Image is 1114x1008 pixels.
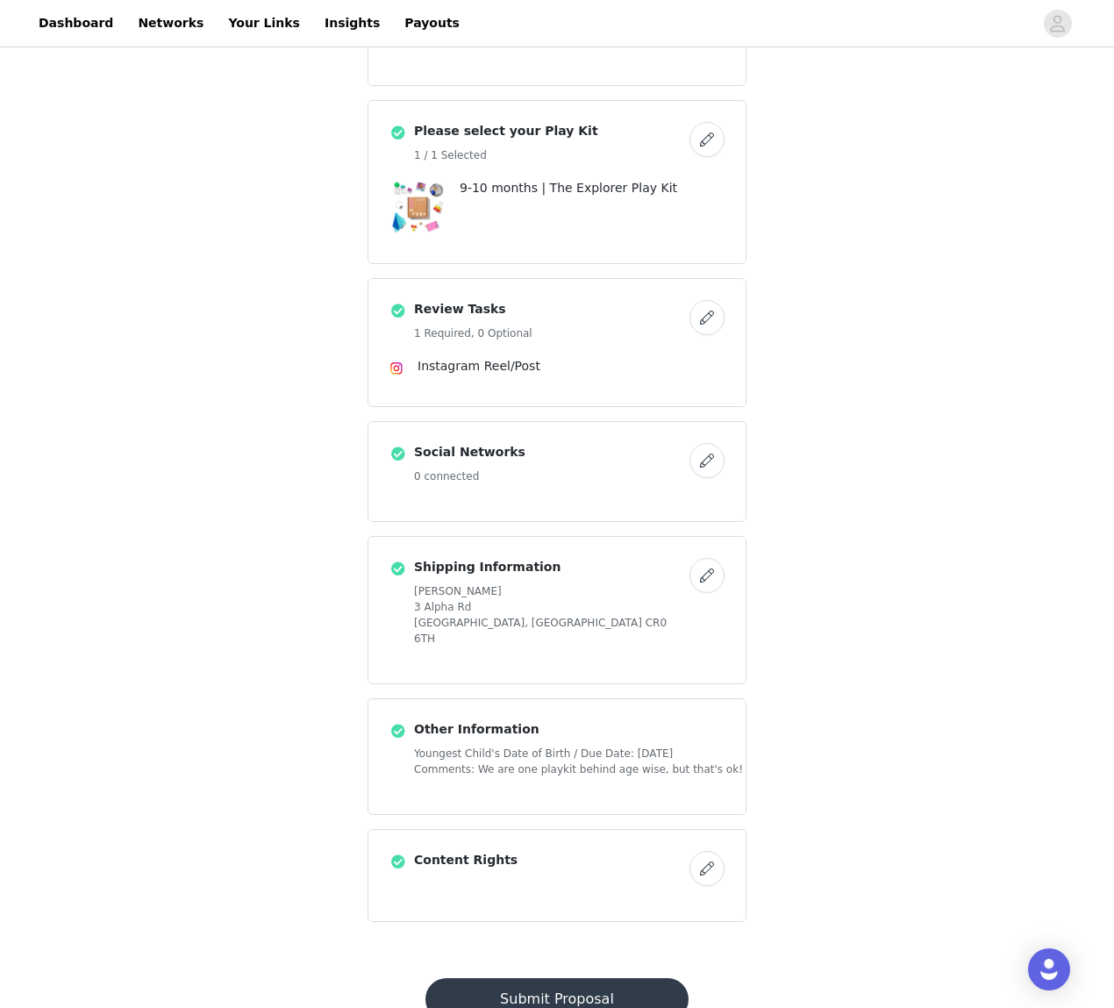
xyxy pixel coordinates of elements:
a: Your Links [218,4,311,43]
h5: 1 / 1 Selected [414,147,682,163]
h4: Content Rights [414,851,682,869]
div: Shipping Information [368,536,746,684]
div: Other Information [368,698,746,815]
h4: Please select your Play Kit [414,122,682,140]
p: 9-10 months | The Explorer Play Kit [460,179,725,197]
div: Please select your Play Kit [368,100,746,264]
h4: Shipping Information [414,558,682,576]
a: Dashboard [28,4,124,43]
span: Comments: We are one playkit behind age wise, but that's ok! :) Cannot wait to make a video with ... [414,761,1064,777]
img: Instagram Icon [389,361,403,375]
span: 0 connected [414,470,479,483]
span: Instagram Reel/Post [418,359,540,373]
a: Networks [127,4,214,43]
h5: 1 Required, 0 Optional [414,325,682,341]
div: Review Tasks [368,278,746,407]
h4: Social Networks [414,443,682,461]
div: Social Networks [368,421,746,522]
h5: [PERSON_NAME] 3 Alpha Rd [GEOGRAPHIC_DATA], [GEOGRAPHIC_DATA] CR0 6TH [414,583,682,647]
div: Open Intercom Messenger [1028,948,1070,990]
div: Content Rights [368,829,746,922]
h4: Other Information [414,720,1064,739]
div: avatar [1049,10,1066,38]
span: Youngest Child's Date of Birth / Due Date: [DATE] [414,746,1064,761]
h4: Review Tasks [414,300,682,318]
a: Payouts [394,4,470,43]
a: Insights [314,4,390,43]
